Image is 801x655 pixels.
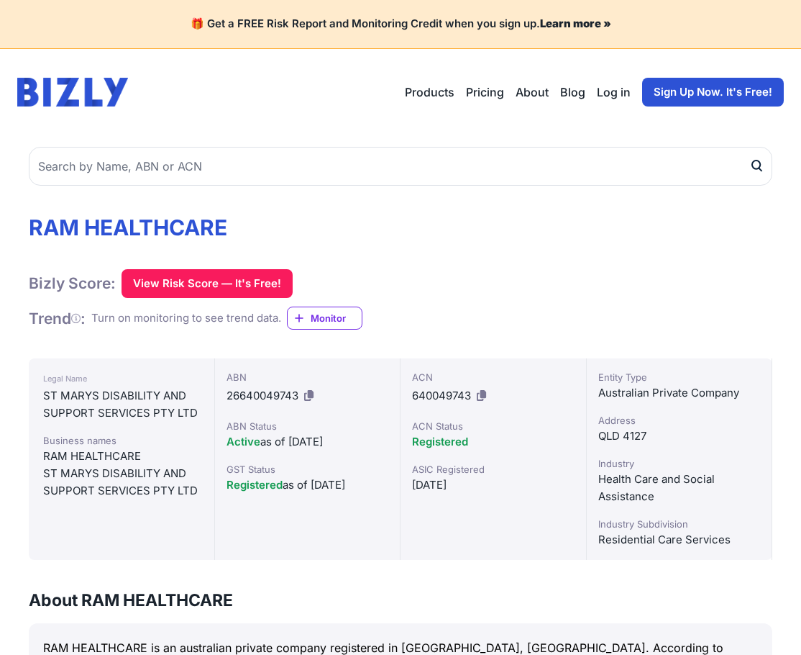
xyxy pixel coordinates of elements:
[412,389,471,402] span: 640049743
[29,309,86,328] h1: Trend :
[29,589,772,612] h3: About RAM HEALTHCARE
[29,147,772,186] input: Search by Name, ABN or ACN
[43,433,200,448] div: Business names
[598,456,761,471] div: Industry
[226,370,389,384] div: ABN
[598,517,761,531] div: Industry Subdivision
[226,462,389,476] div: GST Status
[226,435,260,448] span: Active
[412,462,575,476] div: ASIC Registered
[122,269,293,298] button: View Risk Score — It's Free!
[466,83,504,101] a: Pricing
[642,78,784,107] a: Sign Up Now. It's Free!
[597,83,631,101] a: Log in
[598,531,761,548] div: Residential Care Services
[412,435,468,448] span: Registered
[405,83,454,101] button: Products
[598,413,761,428] div: Address
[43,465,200,500] div: ST MARYS DISABILITY AND SUPPORT SERVICES PTY LTD
[516,83,549,101] a: About
[598,370,761,384] div: Entity Type
[43,370,200,387] div: Legal Name
[412,370,575,384] div: ACN
[226,419,389,433] div: ABN Status
[287,307,362,330] a: Monitor
[226,389,298,402] span: 26640049743
[226,478,283,492] span: Registered
[540,17,611,30] a: Learn more »
[598,384,761,402] div: Australian Private Company
[17,17,784,31] h4: 🎁 Get a FREE Risk Report and Monitoring Credit when you sign up.
[226,476,389,494] div: as of [DATE]
[29,274,116,293] h1: Bizly Score:
[598,471,761,505] div: Health Care and Social Assistance
[412,419,575,433] div: ACN Status
[43,387,200,422] div: ST MARYS DISABILITY AND SUPPORT SERVICES PTY LTD
[311,311,362,325] span: Monitor
[560,83,585,101] a: Blog
[43,448,200,465] div: RAM HEALTHCARE
[226,433,389,451] div: as of [DATE]
[598,428,761,445] div: QLD 4127
[412,476,575,494] div: [DATE]
[91,310,281,327] div: Turn on monitoring to see trend data.
[29,214,772,240] h1: RAM HEALTHCARE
